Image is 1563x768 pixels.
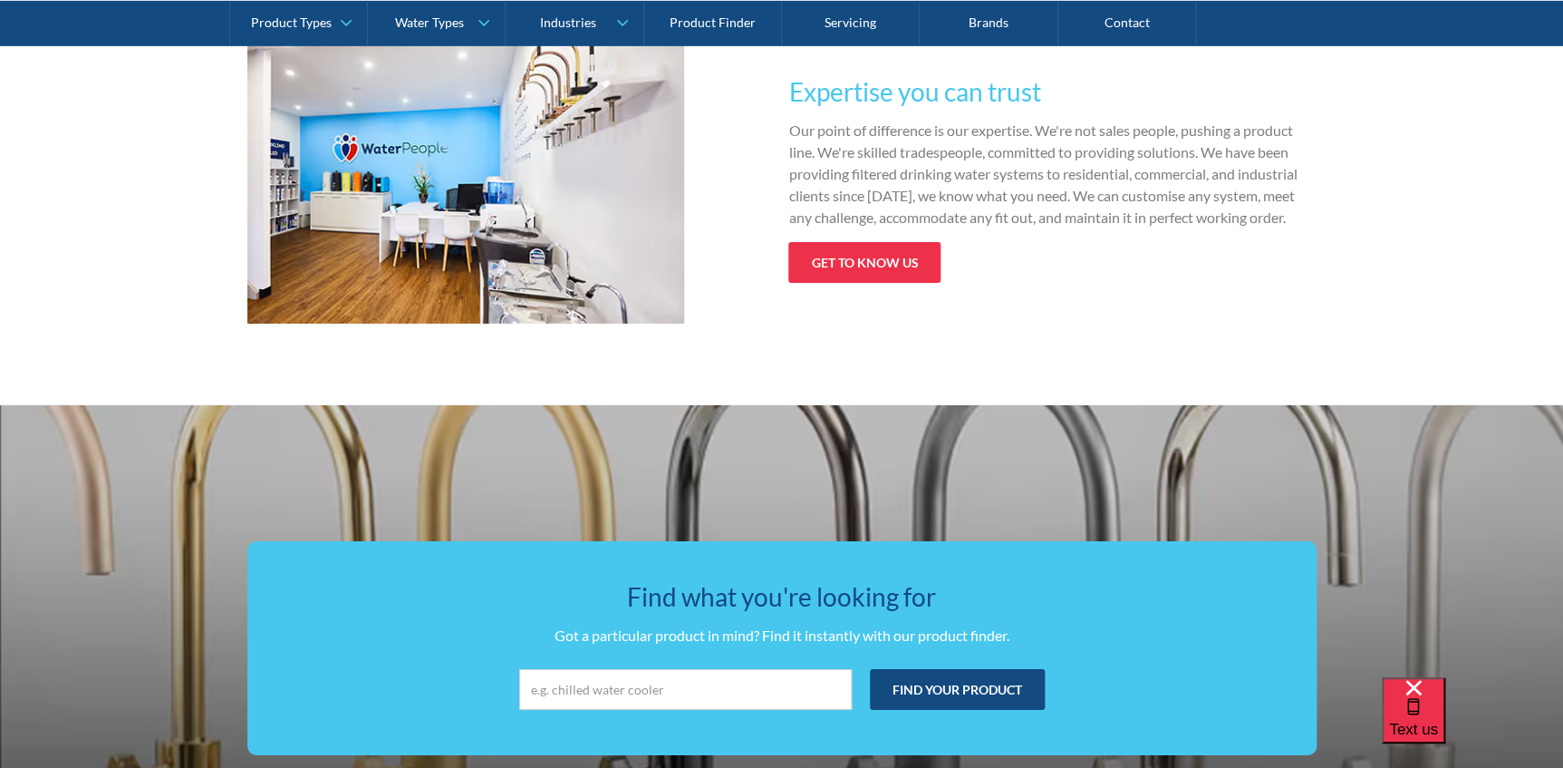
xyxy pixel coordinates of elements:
iframe: podium webchat widget bubble [1382,677,1563,768]
a: Get to know us [788,242,941,283]
p: Our point of difference is our expertise. We're not sales people, pushing a product line. We're s... [788,120,1316,228]
p: Got a particular product in mind? Find it instantly with our product finder. [284,625,1280,646]
div: Water Types [395,15,464,30]
img: WaterPeople product showroom [247,32,684,324]
h3: Find what you're looking for [284,578,1280,616]
input: e.g. chilled water cooler [519,669,852,710]
div: Industries [539,15,595,30]
div: Product Types [251,15,332,30]
input: Find your product [870,669,1045,710]
h3: Expertise you can trust [788,73,1316,111]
